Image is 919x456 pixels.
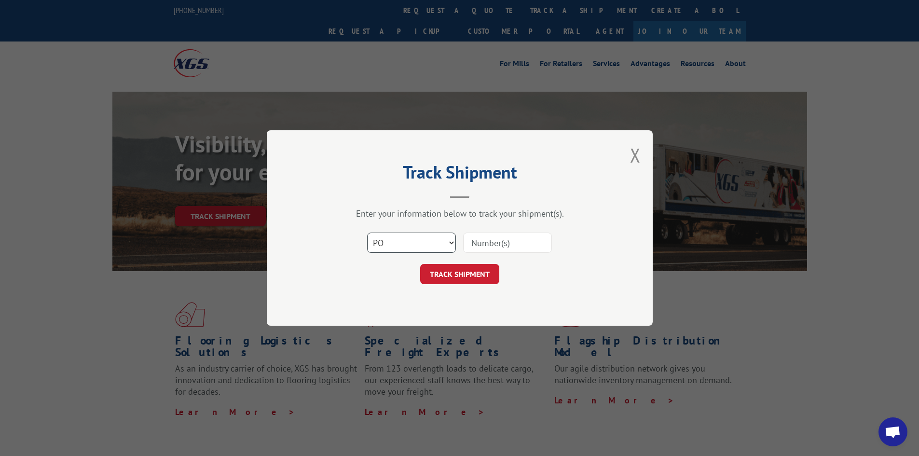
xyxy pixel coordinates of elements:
[315,208,604,219] div: Enter your information below to track your shipment(s).
[630,142,641,168] button: Close modal
[878,417,907,446] div: Open chat
[420,264,499,284] button: TRACK SHIPMENT
[315,166,604,184] h2: Track Shipment
[463,233,552,253] input: Number(s)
